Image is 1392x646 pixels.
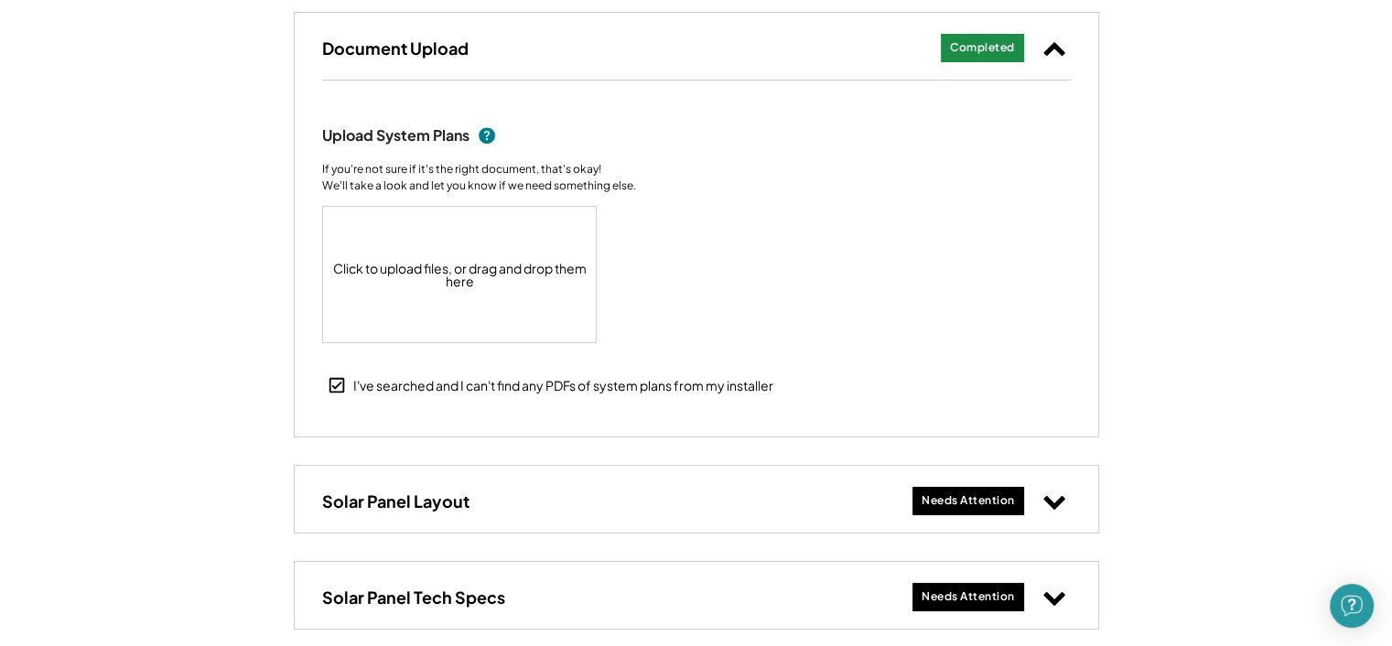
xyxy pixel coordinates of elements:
[322,126,469,145] div: Upload System Plans
[322,490,469,511] h3: Solar Panel Layout
[922,493,1015,509] div: Needs Attention
[950,40,1015,56] div: Completed
[322,38,469,59] h3: Document Upload
[1330,584,1374,628] div: Open Intercom Messenger
[322,161,636,194] div: If you're not sure if it's the right document, that's okay! We'll take a look and let you know if...
[922,589,1015,605] div: Needs Attention
[322,587,505,608] h3: Solar Panel Tech Specs
[353,377,773,395] div: I've searched and I can't find any PDFs of system plans from my installer
[323,207,598,342] div: Click to upload files, or drag and drop them here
